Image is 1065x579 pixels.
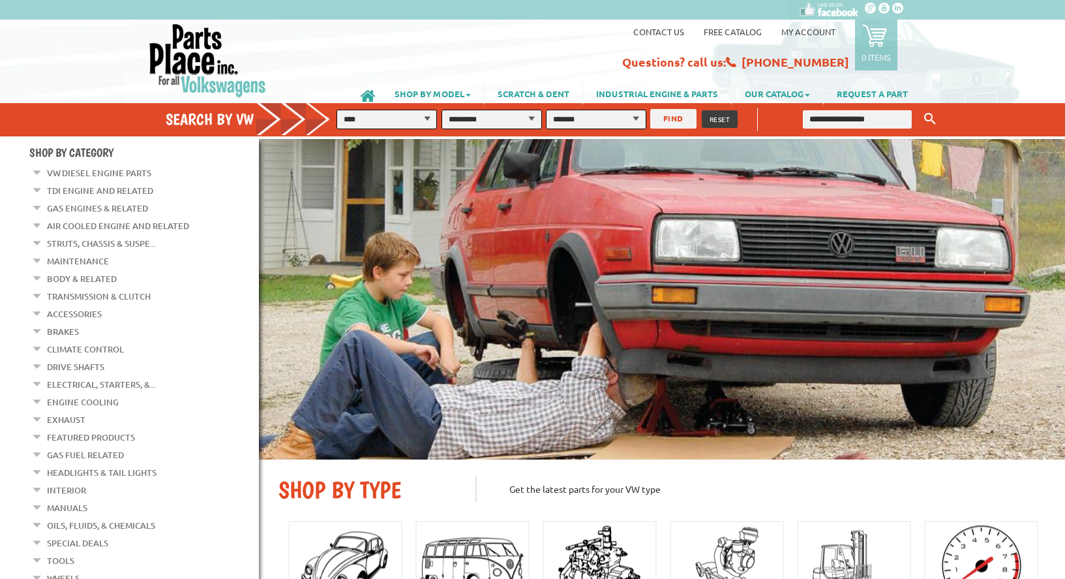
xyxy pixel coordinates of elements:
[47,411,85,428] a: Exhaust
[47,305,102,322] a: Accessories
[47,341,124,358] a: Climate Control
[47,182,153,199] a: TDI Engine and Related
[855,20,897,70] a: 0 items
[47,164,151,181] a: VW Diesel Engine Parts
[824,82,921,104] a: REQUEST A PART
[781,26,835,37] a: My Account
[702,110,738,128] button: RESET
[278,476,456,504] h2: SHOP BY TYPE
[166,110,344,129] h4: Search by VW
[47,235,156,252] a: Struts, Chassis & Suspe...
[732,82,823,104] a: OUR CATALOG
[650,109,697,129] button: FIND
[47,464,157,481] a: Headlights & Tail Lights
[47,446,124,463] a: Gas Fuel Related
[47,288,151,305] a: Transmission & Clutch
[47,499,87,516] a: Manuals
[475,476,1046,502] p: Get the latest parts for your VW type
[583,82,731,104] a: INDUSTRIAL ENGINE & PARTS
[485,82,582,104] a: SCRATCH & DENT
[148,23,267,98] img: Parts Place Inc!
[47,217,189,234] a: Air Cooled Engine and Related
[29,146,259,159] h4: Shop By Category
[259,139,1065,460] img: First slide [900x500]
[47,482,86,499] a: Interior
[47,376,156,393] a: Electrical, Starters, &...
[862,52,891,63] p: 0 items
[47,200,148,217] a: Gas Engines & Related
[47,253,109,270] a: Maintenance
[47,358,104,375] a: Drive Shafts
[47,323,79,340] a: Brakes
[920,108,940,130] button: Keyword Search
[47,394,119,411] a: Engine Cooling
[47,517,155,534] a: Oils, Fluids, & Chemicals
[710,114,730,124] span: RESET
[382,82,484,104] a: SHOP BY MODEL
[704,26,762,37] a: Free Catalog
[47,535,108,552] a: Special Deals
[47,270,117,287] a: Body & Related
[47,429,135,446] a: Featured Products
[47,552,74,569] a: Tools
[633,26,684,37] a: Contact us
